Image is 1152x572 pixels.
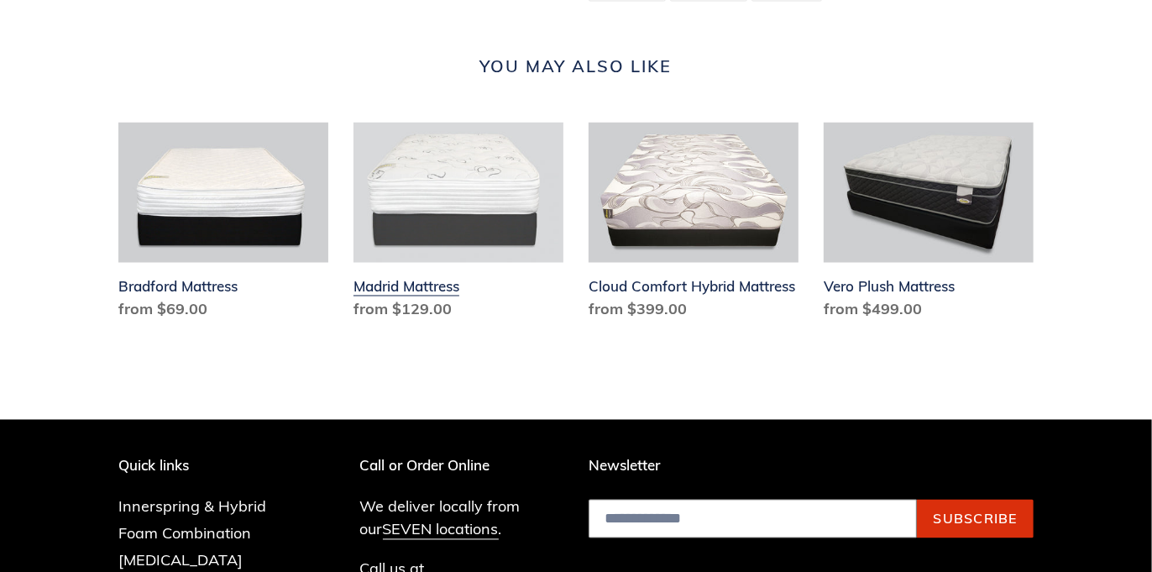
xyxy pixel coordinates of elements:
p: Newsletter [589,458,1034,475]
h2: You may also like [118,56,1034,76]
a: [MEDICAL_DATA] [118,551,243,570]
p: Call or Order Online [360,458,564,475]
button: Subscribe [917,500,1034,538]
input: Email address [589,500,917,538]
a: SEVEN locations [383,520,499,540]
a: Madrid Mattress [353,123,563,328]
a: Foam Combination [118,524,251,543]
p: Quick links [118,458,291,475]
a: Vero Plush Mattress [824,123,1034,328]
span: Subscribe [933,511,1018,527]
p: We deliver locally from our . [360,496,564,541]
a: Cloud Comfort Hybrid Mattress [589,123,799,328]
a: Innerspring & Hybrid [118,497,266,517]
a: Bradford Mattress [118,123,328,328]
